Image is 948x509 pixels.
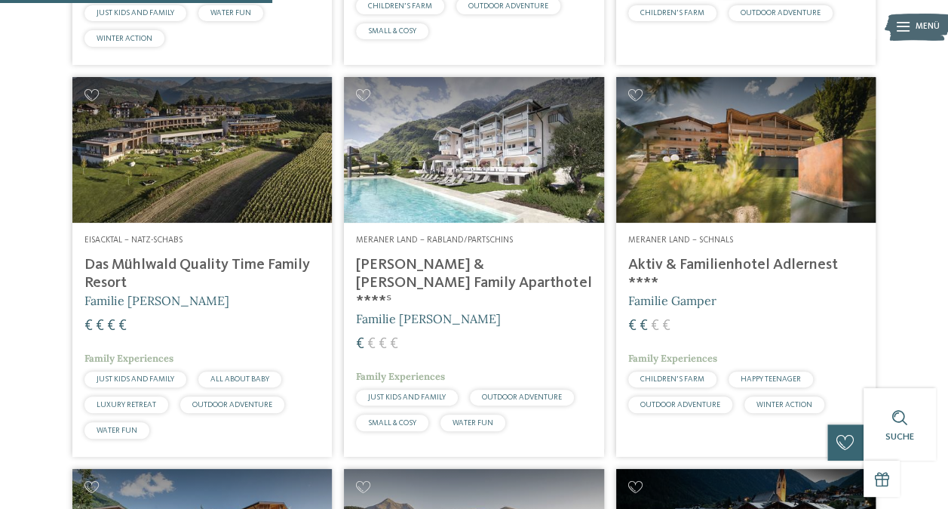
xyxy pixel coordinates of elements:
[367,337,376,352] span: €
[628,256,864,292] h4: Aktiv & Familienhotel Adlernest ****
[628,352,717,365] span: Family Experiences
[84,236,183,245] span: Eisacktal – Natz-Schabs
[356,337,364,352] span: €
[84,352,173,365] span: Family Experiences
[84,256,320,292] h4: Das Mühlwald Quality Time Family Resort
[628,319,637,334] span: €
[756,401,812,409] span: WINTER ACTION
[97,35,152,42] span: WINTER ACTION
[482,393,562,401] span: OUTDOOR ADVENTURE
[379,337,387,352] span: €
[356,236,513,245] span: Meraner Land – Rabland/Partschins
[368,419,416,427] span: SMALL & COSY
[97,401,156,409] span: LUXURY RETREAT
[356,370,445,383] span: Family Experiences
[468,2,548,10] span: OUTDOOR ADVENTURE
[97,9,174,17] span: JUST KIDS AND FAMILY
[628,236,733,245] span: Meraner Land – Schnals
[662,319,670,334] span: €
[210,9,251,17] span: WATER FUN
[118,319,127,334] span: €
[640,319,648,334] span: €
[356,256,591,310] h4: [PERSON_NAME] & [PERSON_NAME] Family Aparthotel ****ˢ
[616,77,876,457] a: Familienhotels gesucht? Hier findet ihr die besten! Meraner Land – Schnals Aktiv & Familienhotel ...
[356,311,501,326] span: Familie [PERSON_NAME]
[390,337,398,352] span: €
[344,77,603,224] img: Familienhotels gesucht? Hier findet ihr die besten!
[741,9,821,17] span: OUTDOOR ADVENTURE
[885,432,914,442] span: Suche
[72,77,332,224] img: Familienhotels gesucht? Hier findet ihr die besten!
[616,77,876,224] img: Aktiv & Familienhotel Adlernest ****
[741,375,801,383] span: HAPPY TEENAGER
[84,319,93,334] span: €
[368,27,416,35] span: SMALL & COSY
[368,2,432,10] span: CHILDREN’S FARM
[84,293,229,308] span: Familie [PERSON_NAME]
[640,375,704,383] span: CHILDREN’S FARM
[640,9,704,17] span: CHILDREN’S FARM
[628,293,716,308] span: Familie Gamper
[640,401,720,409] span: OUTDOOR ADVENTURE
[210,375,269,383] span: ALL ABOUT BABY
[651,319,659,334] span: €
[368,393,446,401] span: JUST KIDS AND FAMILY
[344,77,603,457] a: Familienhotels gesucht? Hier findet ihr die besten! Meraner Land – Rabland/Partschins [PERSON_NAM...
[72,77,332,457] a: Familienhotels gesucht? Hier findet ihr die besten! Eisacktal – Natz-Schabs Das Mühlwald Quality ...
[453,419,493,427] span: WATER FUN
[192,401,272,409] span: OUTDOOR ADVENTURE
[96,319,104,334] span: €
[97,375,174,383] span: JUST KIDS AND FAMILY
[97,427,137,434] span: WATER FUN
[107,319,115,334] span: €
